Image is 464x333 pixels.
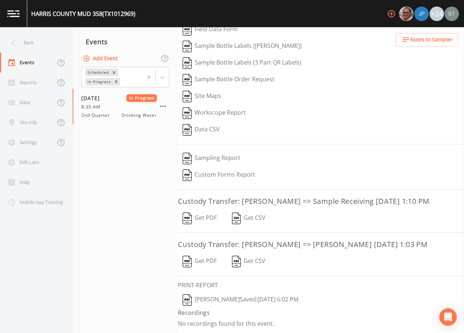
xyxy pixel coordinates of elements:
img: svg%3e [183,57,192,69]
button: Add Event [81,52,121,65]
img: svg%3e [183,169,192,181]
span: 8:30 AM [81,104,105,110]
h6: PRINT-REPORT [178,282,464,289]
img: svg%3e [183,91,192,102]
div: Open Intercom Messenger [439,308,457,326]
button: Get CSV [227,210,270,227]
div: Scheduled [85,69,110,76]
img: 41241ef155101aa6d92a04480b0d0000 [414,7,429,21]
h4: Recordings [178,308,464,317]
img: svg%3e [183,74,192,86]
span: [DATE] [81,94,105,102]
img: svg%3e [232,256,241,267]
button: Custom Forms Report [178,167,260,184]
span: Notes to Sampler [410,35,452,44]
img: svg%3e [183,294,192,306]
div: Events [73,33,178,51]
img: svg%3e [183,124,192,136]
p: No recordings found for this event. [178,320,464,327]
img: e2d790fa78825a4bb76dcb6ab311d44c [399,7,414,21]
span: In Progress [126,94,157,102]
div: HARRIS COUNTY MUD 358 (TX1012969) [31,9,135,18]
img: svg%3e [183,213,192,224]
button: Sample Bottle Labels (3 Part QR Labels) [178,55,306,71]
button: Sampling Report [178,150,245,167]
div: Mike Franklin [399,7,414,21]
span: 2nd Quarter [81,112,114,119]
button: Sample Bottle Labels ([PERSON_NAME]) [178,38,306,55]
img: svg%3e [183,41,192,52]
button: Workscope Report [178,105,251,122]
button: Site Maps [178,88,226,105]
div: Joshua gere Paul [414,7,429,21]
button: Notes to Sampler [396,33,458,46]
img: svg%3e [183,107,192,119]
button: Data CSV [178,122,224,138]
img: svg%3e [183,153,192,164]
button: Get PDF [178,210,221,227]
button: [PERSON_NAME]Saved:[DATE] 6:02 PM [178,292,303,308]
div: Remove Scheduled [110,69,118,76]
button: Field Data Form [178,21,243,38]
a: [DATE]In Progress8:30 AM2nd QuarterDrinking Water [73,89,178,125]
button: Get CSV [227,253,270,270]
h3: Custody Transfer: [PERSON_NAME] => Sample Receiving [DATE] 1:10 PM [178,196,464,207]
img: svg%3e [183,24,192,36]
button: Sample Bottle Order Request [178,71,279,88]
span: Drinking Water [122,112,157,119]
div: In Progress [85,78,112,86]
button: Get PDF [178,253,221,270]
img: cb9926319991c592eb2b4c75d39c237f [444,7,459,21]
img: logo [7,10,20,17]
div: Remove In Progress [112,78,120,86]
img: svg%3e [232,213,241,224]
img: svg%3e [183,256,192,267]
div: +24 [430,7,444,21]
h3: Custody Transfer: [PERSON_NAME] => [PERSON_NAME] [DATE] 1:03 PM [178,239,464,250]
